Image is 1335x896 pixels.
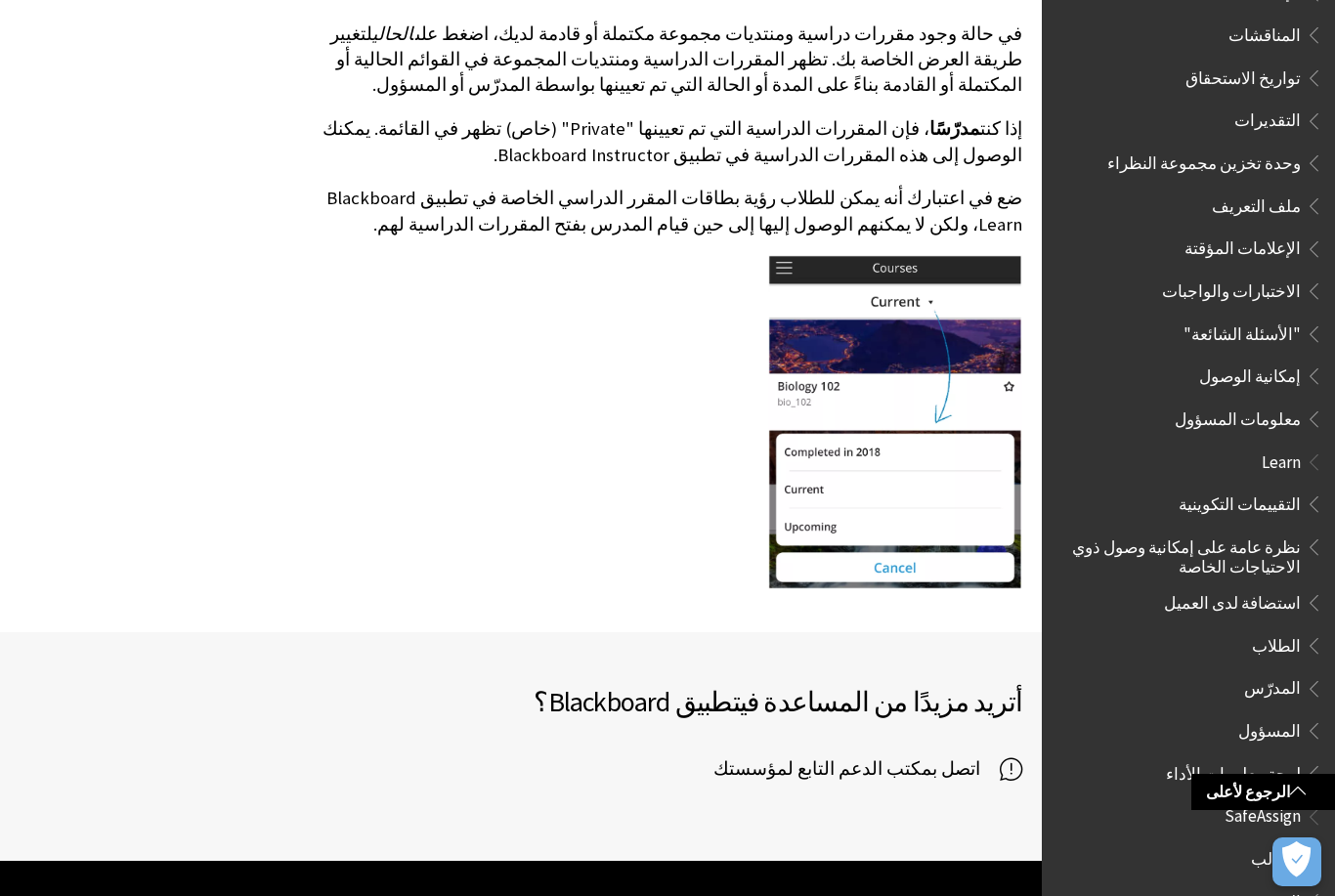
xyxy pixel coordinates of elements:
[1184,233,1301,259] span: الإعلامات المؤقتة
[1191,774,1335,810] a: الرجوع لأعلى
[309,186,1022,236] p: ضع في اعتبارك أنه يمكن للطلاب رؤية بطاقات المقرر الدراسي الخاصة في تطبيق Blackboard Learn، ولكن ل...
[1175,403,1301,429] span: معلومات المسؤول
[1054,446,1323,790] nav: Book outline for Blackboard Learn Help
[1065,531,1301,576] span: نظرة عامة على إمكانية وصول ذوي الاحتياجات الخاصة
[309,116,1022,167] p: إذا كنت ، فإن المقررات الدراسية التي تم تعيينها "Private" (خاص) تظهر في القائمة. يمكنك الوصول إلى...
[1225,800,1301,827] span: SafeAssign
[548,684,740,719] span: تطبيق Blackboard
[521,681,1022,722] h2: أتريد مزيدًا من المساعدة في ؟
[929,117,980,140] span: مدرّسًا
[1251,842,1301,869] span: الطالب
[1164,586,1301,613] span: استضافة لدى العميل
[1238,714,1301,741] span: المسؤول
[1212,190,1301,216] span: ملف التعريف
[309,21,1022,99] p: في حالة وجود مقررات دراسية ومنتديات مجموعة مكتملة أو قادمة لديك، اضغط على لتغيير طريقة العرض الخا...
[1272,837,1321,886] button: فتح التفضيلات
[1244,672,1301,699] span: المدرّس
[1166,757,1301,784] span: لوحة معلومات الأداء
[1179,488,1301,514] span: التقييمات التكوينية
[1162,275,1301,301] span: الاختبارات والواجبات
[713,754,1022,784] a: اتصل بمكتب الدعم التابع لمؤسستك
[1262,446,1301,472] span: Learn
[372,22,413,45] span: الحالي
[1184,318,1301,344] span: "الأسئلة الشائعة"
[1252,629,1301,656] span: الطلاب
[1107,147,1301,173] span: وحدة تخزين مجموعة النظراء
[713,754,1000,784] span: اتصل بمكتب الدعم التابع لمؤسستك
[1228,19,1301,45] span: المناقشات
[1199,360,1301,386] span: إمكانية الوصول
[1185,62,1301,88] span: تواريخ الاستحقاق
[1234,105,1301,131] span: التقديرات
